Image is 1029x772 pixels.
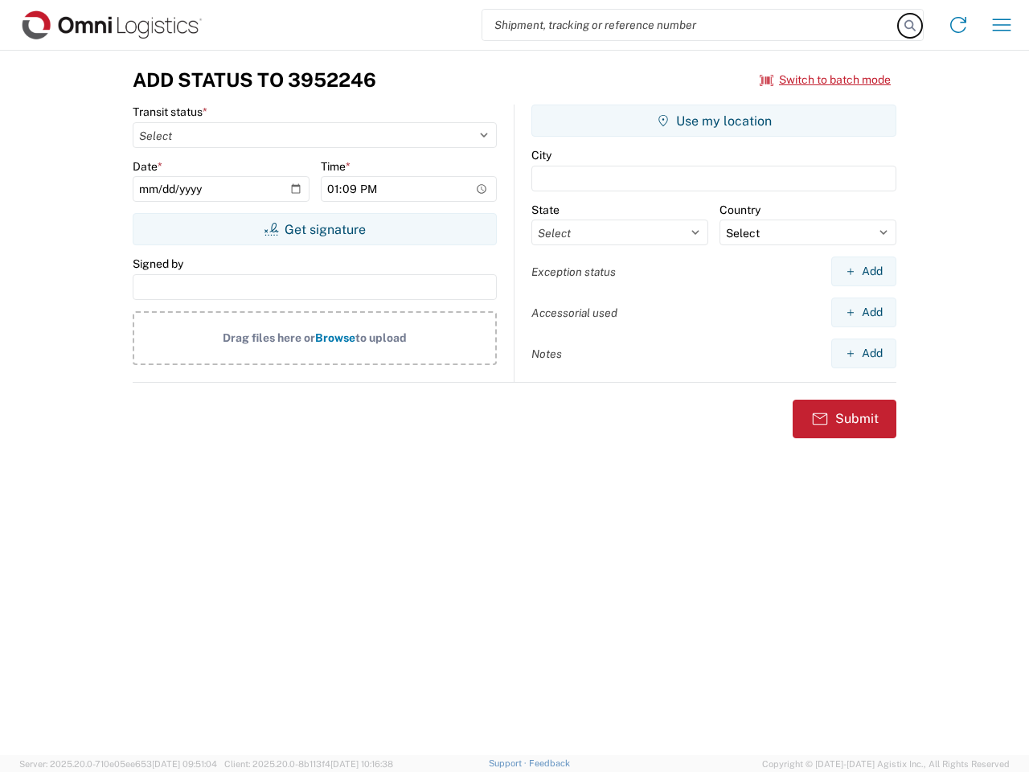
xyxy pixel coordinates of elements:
[762,757,1010,771] span: Copyright © [DATE]-[DATE] Agistix Inc., All Rights Reserved
[133,68,376,92] h3: Add Status to 3952246
[793,400,896,438] button: Submit
[531,105,896,137] button: Use my location
[224,759,393,769] span: Client: 2025.20.0-8b113f4
[321,159,351,174] label: Time
[531,203,560,217] label: State
[531,347,562,361] label: Notes
[529,758,570,768] a: Feedback
[133,105,207,119] label: Transit status
[19,759,217,769] span: Server: 2025.20.0-710e05ee653
[355,331,407,344] span: to upload
[760,67,891,93] button: Switch to batch mode
[482,10,899,40] input: Shipment, tracking or reference number
[152,759,217,769] span: [DATE] 09:51:04
[831,298,896,327] button: Add
[531,148,551,162] label: City
[489,758,529,768] a: Support
[719,203,760,217] label: Country
[531,265,616,279] label: Exception status
[133,213,497,245] button: Get signature
[223,331,315,344] span: Drag files here or
[133,159,162,174] label: Date
[315,331,355,344] span: Browse
[831,257,896,286] button: Add
[330,759,393,769] span: [DATE] 10:16:38
[831,339,896,368] button: Add
[133,257,183,271] label: Signed by
[531,306,617,320] label: Accessorial used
